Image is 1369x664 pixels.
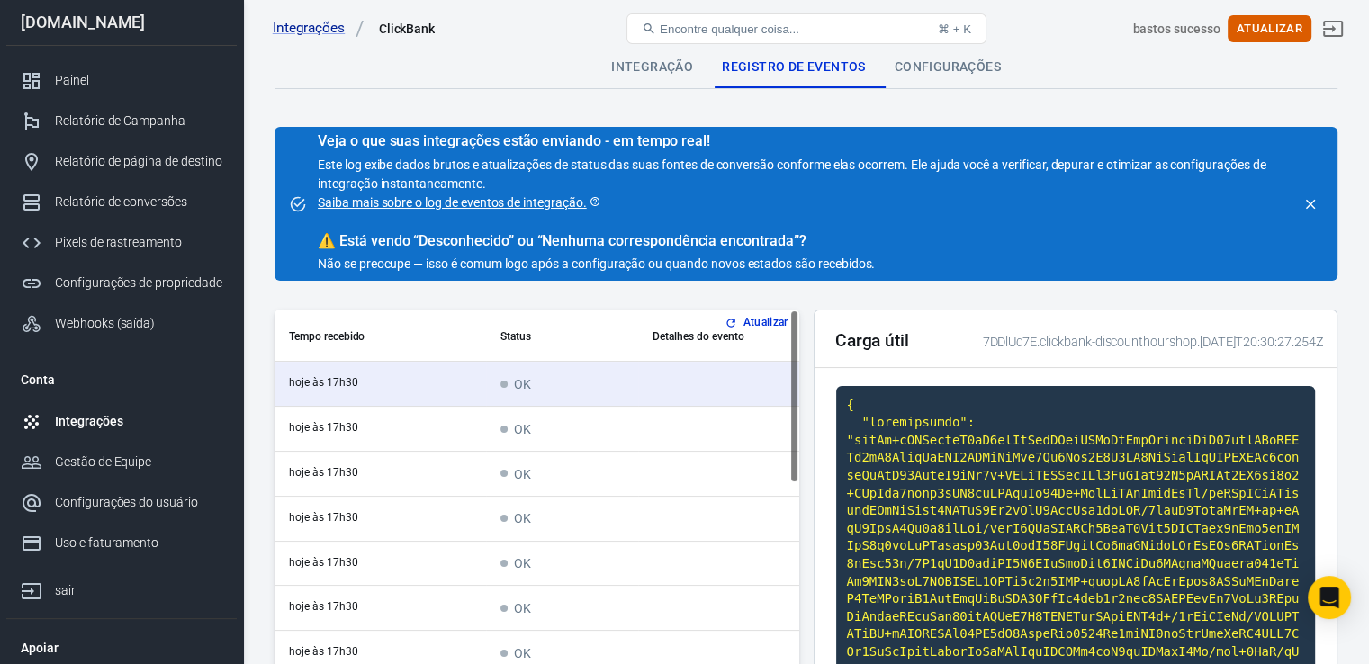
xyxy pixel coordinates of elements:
[500,556,531,571] span: OK
[289,376,357,389] font: hoje às 17h30
[514,377,531,391] font: OK
[289,421,357,434] font: hoje às 17h30
[6,141,237,182] a: Relatório de página de destino
[500,329,531,342] font: Status
[6,442,237,482] a: Gestão de Equipe
[1132,20,1220,39] div: ID da conta: 7DDlUc7E
[55,495,198,509] font: Configurações do usuário
[289,556,357,569] time: 2025-10-01T17:30:22-03:00
[895,59,1001,74] font: Configurações
[55,275,222,290] font: Configurações de propriedade
[55,454,151,469] font: Gestão de Equipe
[289,466,357,479] font: hoje às 17h30
[289,600,357,613] time: 2025-10-01T17:30:22-03:00
[514,467,531,481] font: OK
[289,600,357,613] font: hoje às 17h30
[21,372,55,387] font: Conta
[626,13,986,44] button: Encontre qualquer coisa...⌘ + K
[721,313,795,332] button: Atualizar
[318,193,601,212] a: Saiba mais sobre o log de eventos de integração.
[500,421,531,436] span: OK
[1308,576,1351,619] div: Abra o Intercom Messenger
[55,535,158,550] font: Uso e faturamento
[318,132,710,149] font: Veja o que suas integrações estão enviando - em tempo real!
[289,645,357,658] time: 2025-10-01T17:30:19-03:00
[55,113,185,128] font: Relatório de Campanha
[653,329,743,342] font: Detalhes do evento
[318,256,875,271] font: Não se preocupe — isso é comum logo após a configuração ou quando novos estados são recebidos.
[514,557,531,571] font: OK
[273,21,345,37] font: Integrações
[743,317,788,329] font: Atualizar
[938,22,971,36] font: ⌘ + K
[6,60,237,101] a: Painel
[289,556,357,569] font: hoje às 17h30
[1228,15,1311,43] button: Atualizar
[289,511,357,524] time: 2025-10-01T17:30:24-03:00
[514,512,531,526] font: OK
[1132,22,1220,36] font: bastos sucesso
[500,376,531,391] span: OK
[500,466,531,481] span: OK
[318,157,1265,191] font: Este log exibe dados brutos e atualizações de status das suas fontes de conversão conforme elas o...
[289,329,365,342] font: Tempo recebido
[379,22,436,36] font: ClickBank
[55,583,76,597] font: sair
[514,646,531,660] font: OK
[21,13,145,31] font: [DOMAIN_NAME]
[289,511,357,524] font: hoje às 17h30
[379,20,436,38] div: ClickBank
[289,376,357,389] time: 2025-10-01T17:30:27-03:00
[55,414,122,428] font: Integrações
[318,232,336,249] font: ⚠️
[55,194,187,209] font: Relatório de conversões
[318,195,587,210] font: Saiba mais sobre o log de eventos de integração.
[21,641,59,655] font: Apoiar
[1298,192,1323,217] button: fechar
[289,421,357,434] time: 2025-10-01T17:30:26-03:00
[339,232,806,249] font: Está vendo “Desconhecido” ou “Nenhuma correspondência encontrada”?
[289,645,357,658] font: hoje às 17h30
[289,466,357,479] time: 2025-10-01T17:30:24-03:00
[6,182,237,222] a: Relatório de conversões
[55,235,182,249] font: Pixels de rastreamento
[6,563,237,611] a: sair
[835,330,910,351] font: Carga útil
[273,19,365,39] a: Integrações
[611,59,693,74] font: Integração
[500,511,531,526] span: OK
[6,401,237,442] a: Integrações
[6,482,237,523] a: Configurações do usuário
[6,263,237,303] a: Configurações de propriedade
[1237,22,1302,35] font: Atualizar
[1311,7,1355,50] a: sair
[6,303,237,344] a: Webhooks (saída)
[55,154,222,168] font: Relatório de página de destino
[660,22,799,36] font: Encontre qualquer coisa...
[982,335,1323,350] font: 7DDlUc7E.clickbank-discounthourshop.[DATE]T20:30:27.254Z
[514,422,531,436] font: OK
[500,600,531,615] span: OK
[514,601,531,615] font: OK
[722,59,866,74] font: Registro de eventos
[318,232,336,249] span: aviso
[6,101,237,141] a: Relatório de Campanha
[6,222,237,263] a: Pixels de rastreamento
[55,73,89,87] font: Painel
[55,316,155,330] font: Webhooks (saída)
[6,523,237,563] a: Uso e faturamento
[500,645,531,660] span: OK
